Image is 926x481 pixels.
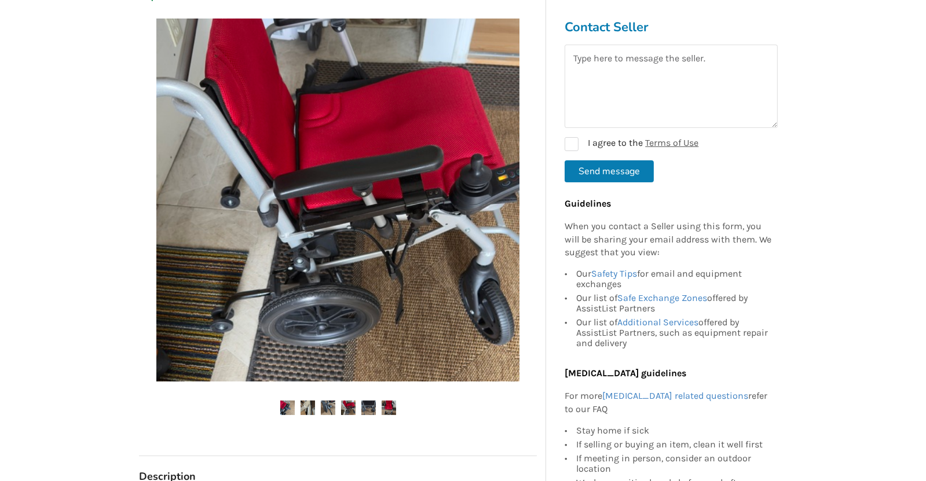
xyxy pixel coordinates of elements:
[617,293,707,304] a: Safe Exchange Zones
[576,269,772,292] div: Our for email and equipment exchanges
[565,220,772,260] p: When you contact a Seller using this form, you will be sharing your email address with them. We s...
[565,137,698,151] label: I agree to the
[576,316,772,349] div: Our list of offered by AssistList Partners, such as equipment repair and delivery
[565,19,778,35] h3: Contact Seller
[321,401,335,415] img: foldable travel electric wheelchair -wheelchair-mobility-langley-assistlist-listing
[645,137,698,148] a: Terms of Use
[576,425,772,438] div: Stay home if sick
[576,292,772,316] div: Our list of offered by AssistList Partners
[565,160,654,182] button: Send message
[617,317,698,328] a: Additional Services
[591,269,637,280] a: Safety Tips
[361,401,376,415] img: foldable travel electric wheelchair -wheelchair-mobility-langley-assistlist-listing
[341,401,356,415] img: foldable travel electric wheelchair -wheelchair-mobility-langley-assistlist-listing
[565,390,772,416] p: For more refer to our FAQ
[565,368,686,379] b: [MEDICAL_DATA] guidelines
[280,401,295,415] img: foldable travel electric wheelchair -wheelchair-mobility-langley-assistlist-listing
[576,451,772,476] div: If meeting in person, consider an outdoor location
[382,401,396,415] img: foldable travel electric wheelchair -wheelchair-mobility-langley-assistlist-listing
[565,198,611,209] b: Guidelines
[576,438,772,451] div: If selling or buying an item, clean it well first
[301,401,315,415] img: foldable travel electric wheelchair -wheelchair-mobility-langley-assistlist-listing
[602,390,748,401] a: [MEDICAL_DATA] related questions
